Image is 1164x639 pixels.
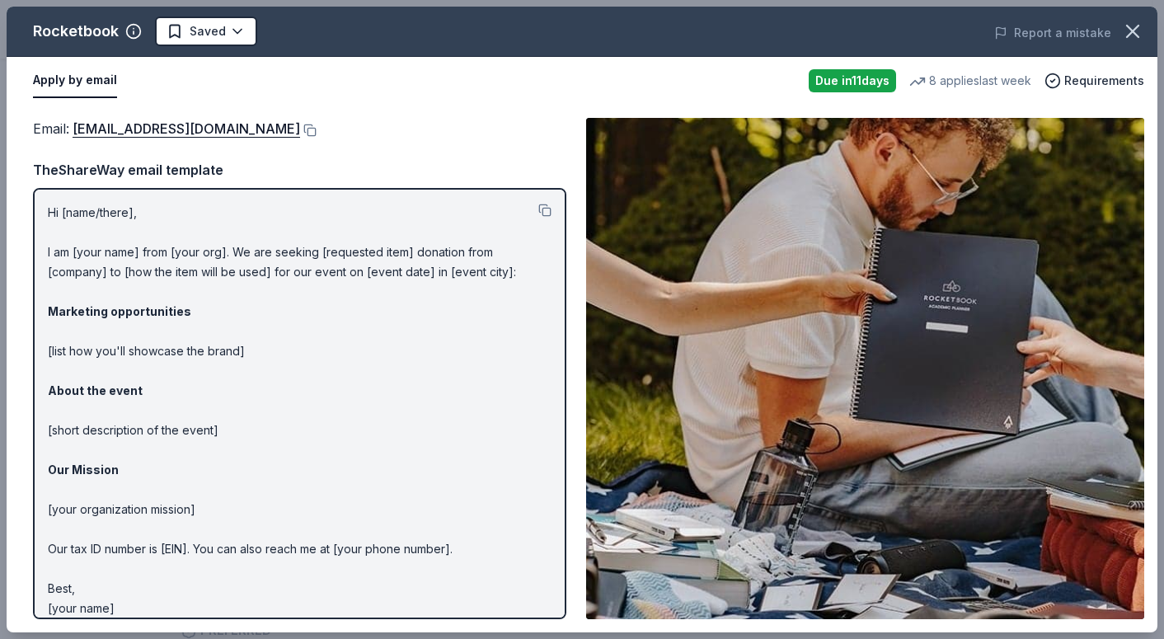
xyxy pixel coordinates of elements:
span: Requirements [1064,71,1144,91]
div: Due in 11 days [809,69,896,92]
strong: About the event [48,383,143,397]
div: 8 applies last week [909,71,1031,91]
div: Rocketbook [33,18,119,45]
p: Hi [name/there], I am [your name] from [your org]. We are seeking [requested item] donation from ... [48,203,551,618]
button: Apply by email [33,63,117,98]
button: Requirements [1044,71,1144,91]
img: Image for Rocketbook [586,118,1144,619]
a: [EMAIL_ADDRESS][DOMAIN_NAME] [73,118,300,139]
button: Saved [155,16,257,46]
div: TheShareWay email template [33,159,566,181]
strong: Our Mission [48,463,119,477]
span: Email : [33,120,300,137]
span: Saved [190,21,226,41]
button: Report a mistake [994,23,1111,43]
strong: Marketing opportunities [48,304,191,318]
